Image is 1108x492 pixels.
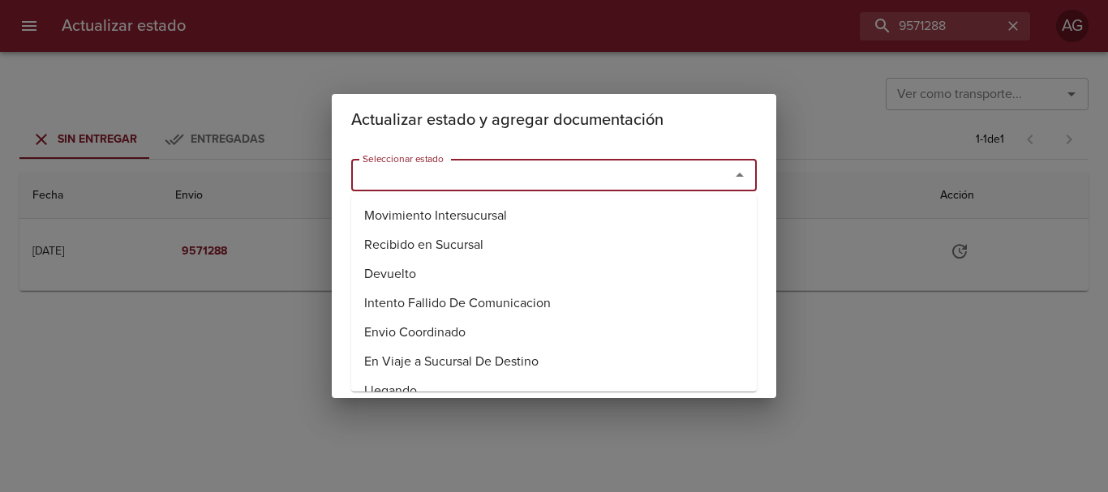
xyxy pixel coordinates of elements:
[351,201,757,230] li: Movimiento Intersucursal
[728,164,751,186] button: Close
[351,107,757,133] h2: Actualizar estado y agregar documentación
[351,289,757,318] li: Intento Fallido De Comunicacion
[351,376,757,405] li: Llegando
[351,259,757,289] li: Devuelto
[351,318,757,347] li: Envio Coordinado
[351,347,757,376] li: En Viaje a Sucursal De Destino
[351,230,757,259] li: Recibido en Sucursal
